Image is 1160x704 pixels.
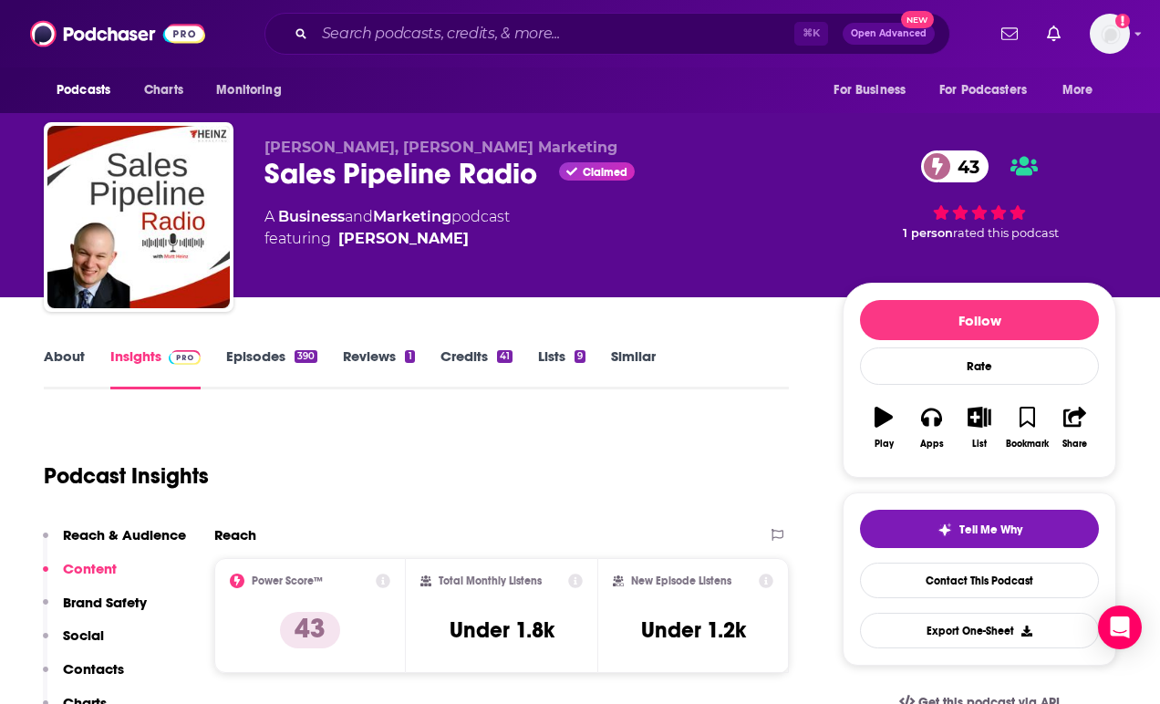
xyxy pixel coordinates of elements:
[405,350,414,363] div: 1
[611,347,656,389] a: Similar
[63,626,104,644] p: Social
[1090,14,1130,54] span: Logged in as Marketing09
[1090,14,1130,54] img: User Profile
[907,395,955,461] button: Apps
[63,660,124,678] p: Contacts
[43,560,117,594] button: Content
[63,526,186,544] p: Reach & Audience
[920,439,944,450] div: Apps
[110,347,201,389] a: InsightsPodchaser Pro
[834,78,906,103] span: For Business
[440,347,513,389] a: Credits41
[1090,14,1130,54] button: Show profile menu
[860,613,1099,648] button: Export One-Sheet
[63,560,117,577] p: Content
[575,350,585,363] div: 9
[972,439,987,450] div: List
[939,150,989,182] span: 43
[203,73,305,108] button: open menu
[343,347,414,389] a: Reviews1
[264,228,510,250] span: featuring
[851,29,927,38] span: Open Advanced
[264,206,510,250] div: A podcast
[903,226,953,240] span: 1 person
[497,350,513,363] div: 41
[264,139,617,156] span: [PERSON_NAME], [PERSON_NAME] Marketing
[1050,73,1116,108] button: open menu
[953,226,1059,240] span: rated this podcast
[959,523,1022,537] span: Tell Me Why
[860,347,1099,385] div: Rate
[280,612,340,648] p: 43
[373,208,451,225] a: Marketing
[631,575,731,587] h2: New Episode Listens
[860,395,907,461] button: Play
[956,395,1003,461] button: List
[214,526,256,544] h2: Reach
[860,510,1099,548] button: tell me why sparkleTell Me Why
[937,523,952,537] img: tell me why sparkle
[43,594,147,627] button: Brand Safety
[450,616,554,644] h3: Under 1.8k
[843,23,935,45] button: Open AdvancedNew
[63,594,147,611] p: Brand Safety
[901,11,934,28] span: New
[315,19,794,48] input: Search podcasts, credits, & more...
[169,350,201,365] img: Podchaser Pro
[583,168,627,177] span: Claimed
[345,208,373,225] span: and
[43,626,104,660] button: Social
[264,13,950,55] div: Search podcasts, credits, & more...
[538,347,585,389] a: Lists9
[144,78,183,103] span: Charts
[226,347,317,389] a: Episodes390
[860,300,1099,340] button: Follow
[860,563,1099,598] a: Contact This Podcast
[44,73,134,108] button: open menu
[939,78,1027,103] span: For Podcasters
[216,78,281,103] span: Monitoring
[1040,18,1068,49] a: Show notifications dropdown
[47,126,230,308] img: Sales Pipeline Radio
[43,660,124,694] button: Contacts
[843,139,1116,252] div: 43 1 personrated this podcast
[338,228,469,250] a: Matt Heinz
[641,616,746,644] h3: Under 1.2k
[927,73,1053,108] button: open menu
[44,347,85,389] a: About
[439,575,542,587] h2: Total Monthly Listens
[57,78,110,103] span: Podcasts
[875,439,894,450] div: Play
[1003,395,1051,461] button: Bookmark
[252,575,323,587] h2: Power Score™
[43,526,186,560] button: Reach & Audience
[921,150,989,182] a: 43
[278,208,345,225] a: Business
[1115,14,1130,28] svg: Add a profile image
[1098,606,1142,649] div: Open Intercom Messenger
[1006,439,1049,450] div: Bookmark
[794,22,828,46] span: ⌘ K
[295,350,317,363] div: 390
[44,462,209,490] h1: Podcast Insights
[994,18,1025,49] a: Show notifications dropdown
[821,73,928,108] button: open menu
[1062,78,1093,103] span: More
[1051,395,1099,461] button: Share
[30,16,205,51] img: Podchaser - Follow, Share and Rate Podcasts
[132,73,194,108] a: Charts
[1062,439,1087,450] div: Share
